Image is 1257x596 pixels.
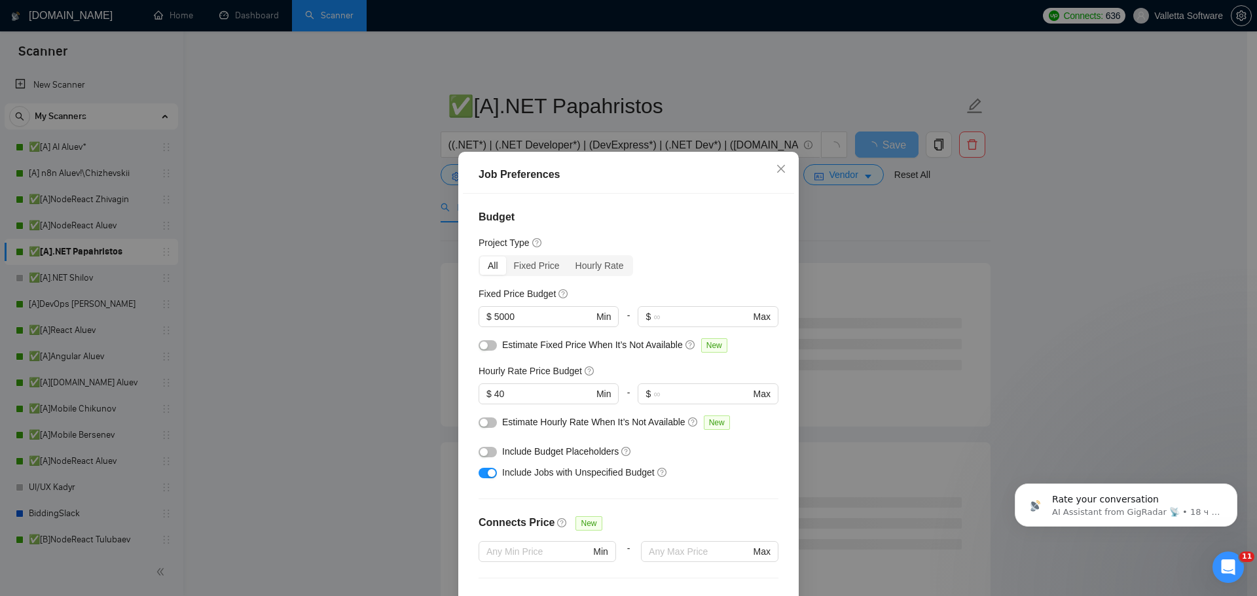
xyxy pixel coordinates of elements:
[502,467,655,478] span: Include Jobs with Unspecified Budget
[657,467,668,478] span: question-circle
[20,82,242,126] div: message notification from AI Assistant from GigRadar 📡, 18 ч назад. Rate your conversation
[995,401,1257,548] iframe: Intercom notifications сообщение
[619,383,638,415] div: -
[479,236,530,250] h5: Project Type
[29,94,50,115] img: Profile image for AI Assistant from GigRadar 📡
[704,415,730,430] span: New
[479,209,778,225] h4: Budget
[593,544,608,559] span: Min
[486,309,492,324] span: $
[502,417,685,427] span: Estimate Hourly Rate When It’s Not Available
[479,287,556,301] h5: Fixed Price Budget
[653,309,750,324] input: ∞
[754,544,771,559] span: Max
[619,306,638,338] div: -
[558,289,569,299] span: question-circle
[1239,552,1254,562] span: 11
[568,256,632,275] div: Hourly Rate
[480,256,506,275] div: All
[776,164,786,174] span: close
[479,364,582,378] h5: Hourly Rate Price Budget
[494,309,594,324] input: 0
[754,309,771,324] span: Max
[506,256,568,275] div: Fixed Price
[621,446,632,457] span: question-circle
[763,152,799,187] button: Close
[532,237,543,248] span: question-circle
[685,340,696,350] span: question-circle
[557,517,568,528] span: question-circle
[502,446,619,457] span: Include Budget Placeholders
[575,516,602,531] span: New
[585,366,595,376] span: question-circle
[688,417,699,427] span: question-circle
[57,92,226,105] p: Rate your conversation
[646,387,651,401] span: $
[479,167,778,183] div: Job Preferences
[486,544,591,559] input: Any Min Price
[596,309,611,324] span: Min
[502,340,683,350] span: Estimate Fixed Price When It’s Not Available
[701,338,727,353] span: New
[616,541,641,578] div: -
[649,544,750,559] input: Any Max Price
[646,309,651,324] span: $
[57,105,226,117] p: Message from AI Assistant from GigRadar 📡, sent 18 ч назад
[486,387,492,401] span: $
[1212,552,1244,583] iframe: Intercom live chat
[596,387,611,401] span: Min
[494,387,594,401] input: 0
[754,387,771,401] span: Max
[653,387,750,401] input: ∞
[479,515,555,531] h4: Connects Price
